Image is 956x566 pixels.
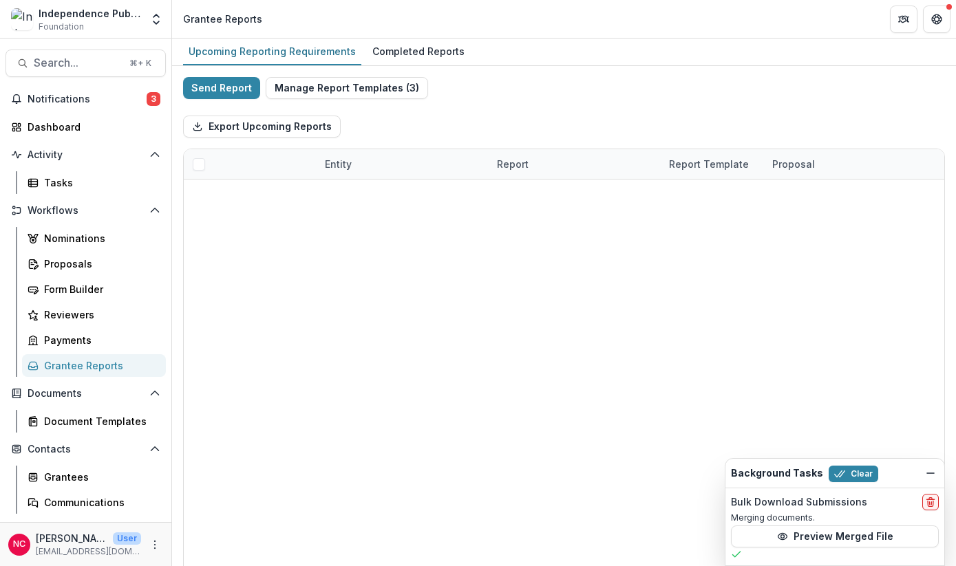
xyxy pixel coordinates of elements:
a: Form Builder [22,278,166,301]
div: Grantee Reports [44,358,155,373]
button: Open entity switcher [147,6,166,33]
a: Proposals [22,252,166,275]
div: ⌘ + K [127,56,154,71]
div: Entity [317,149,489,179]
div: Tasks [44,175,155,190]
a: Dashboard [6,116,166,138]
div: Upcoming Reporting Requirements [183,41,361,61]
div: Proposal [764,157,823,171]
a: Upcoming Reporting Requirements [183,39,361,65]
h2: Background Tasks [731,468,823,479]
span: Contacts [28,444,144,455]
button: Manage Report Templates (3) [266,77,428,99]
div: Form Builder [44,282,155,296]
div: Nominations [44,231,155,246]
button: Open Contacts [6,438,166,460]
span: Documents [28,388,144,400]
p: Merging documents. [731,512,939,524]
a: Reviewers [22,303,166,326]
button: Get Help [923,6,950,33]
span: Notifications [28,94,147,105]
a: Communications [22,491,166,514]
button: Export Upcoming Reports [183,116,341,138]
div: Report Template [661,149,764,179]
div: Report [489,149,661,179]
div: Nuala Cabral [13,540,25,549]
h2: Bulk Download Submissions [731,497,867,508]
button: More [147,536,163,553]
button: Clear [829,466,878,482]
button: Open Workflows [6,199,166,221]
a: Tasks [22,171,166,194]
span: Workflows [28,205,144,217]
div: Reviewers [44,307,155,322]
span: Foundation [39,21,84,33]
p: User [113,532,141,545]
a: Document Templates [22,410,166,433]
button: Send Report [183,77,260,99]
div: Payments [44,333,155,347]
a: Completed Reports [367,39,470,65]
button: Open Activity [6,144,166,166]
div: Dashboard [28,120,155,134]
a: Grantee Reports [22,354,166,377]
button: Partners [890,6,917,33]
div: Proposals [44,257,155,271]
div: Grantees [44,470,155,484]
button: delete [922,494,939,510]
div: Report [489,157,537,171]
div: Communications [44,495,155,510]
a: Payments [22,329,166,351]
button: Notifications3 [6,88,166,110]
button: Preview Merged File [731,525,939,547]
button: Search... [6,50,166,77]
div: Proposal [764,149,936,179]
span: Activity [28,149,144,161]
span: 3 [147,92,160,106]
img: Independence Public Media Foundation [11,8,33,30]
a: Grantees [22,466,166,488]
p: [PERSON_NAME] [36,531,107,545]
div: Independence Public Media Foundation [39,6,141,21]
div: Completed Reports [367,41,470,61]
div: Entity [317,157,360,171]
p: [EMAIL_ADDRESS][DOMAIN_NAME] [36,545,141,558]
nav: breadcrumb [178,9,268,29]
span: Search... [34,56,121,69]
div: Document Templates [44,414,155,428]
div: Report Template [661,157,757,171]
button: Open Data & Reporting [6,519,166,541]
button: Open Documents [6,382,166,404]
div: Grantee Reports [183,12,262,26]
a: Nominations [22,227,166,250]
button: Dismiss [922,465,939,481]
